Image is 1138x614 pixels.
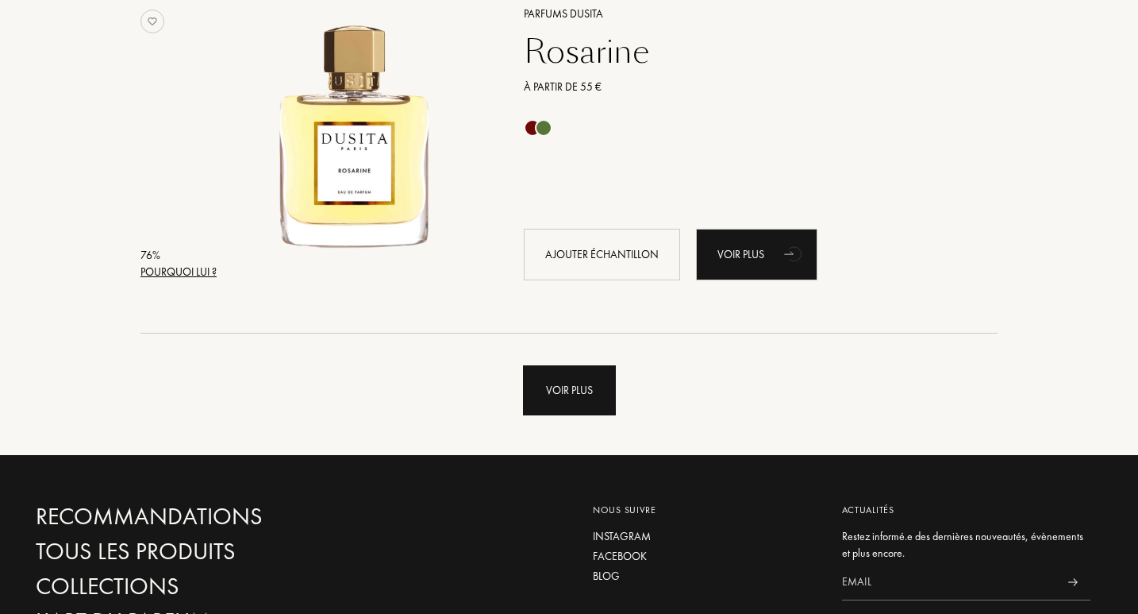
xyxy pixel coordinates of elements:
[842,528,1091,562] div: Restez informé.e des dernières nouveautés, évènements et plus encore.
[140,264,217,280] div: Pourquoi lui ?
[696,229,817,280] div: Voir plus
[222,3,486,268] img: Rosarine Parfums Dusita
[512,79,975,95] a: À partir de 55 €
[593,548,818,565] a: Facebook
[524,229,680,280] div: Ajouter échantillon
[36,573,375,600] a: Collections
[1067,578,1078,586] img: news_send.svg
[140,10,164,33] img: no_like_p.png
[140,247,217,264] div: 76 %
[842,565,1055,600] input: Email
[512,6,975,22] a: Parfums Dusita
[779,237,810,269] div: animation
[842,503,1091,517] div: Actualités
[36,503,375,531] a: Recommandations
[593,528,818,545] a: Instagram
[593,503,818,517] div: Nous suivre
[696,229,817,280] a: Voir plusanimation
[593,568,818,585] a: Blog
[512,33,975,71] a: Rosarine
[36,538,375,566] a: Tous les produits
[523,365,616,415] div: Voir plus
